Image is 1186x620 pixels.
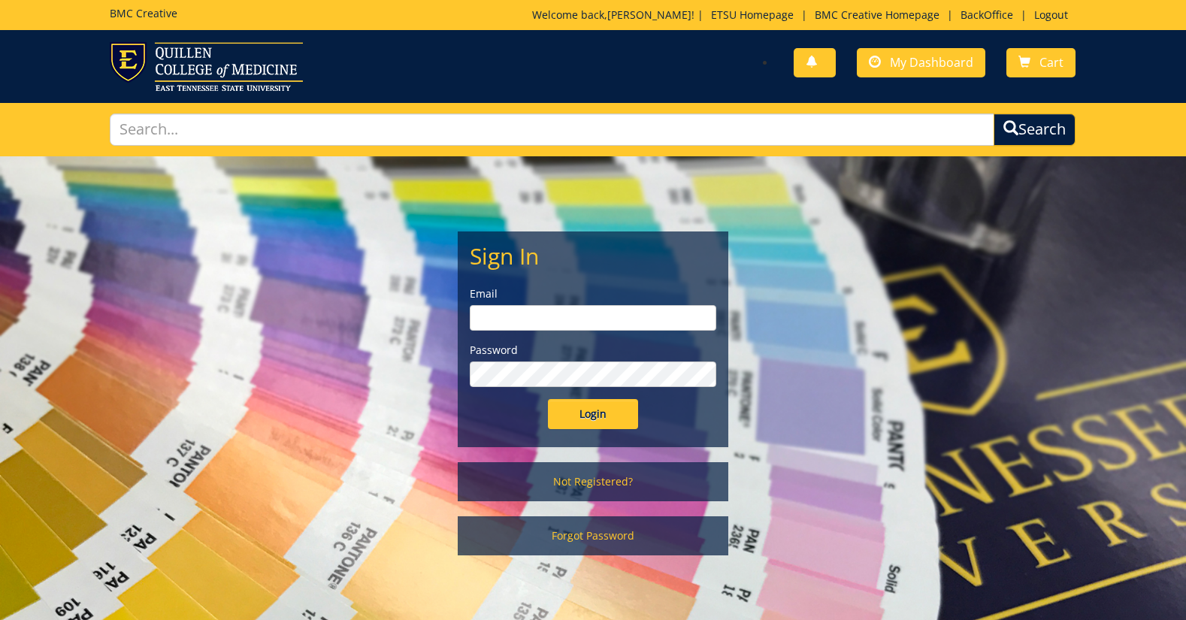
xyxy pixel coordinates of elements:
[470,343,716,358] label: Password
[1027,8,1076,22] a: Logout
[110,8,177,19] h5: BMC Creative
[458,516,728,555] a: Forgot Password
[110,113,994,146] input: Search...
[807,8,947,22] a: BMC Creative Homepage
[458,462,728,501] a: Not Registered?
[532,8,1076,23] p: Welcome back, ! | | | |
[1006,48,1076,77] a: Cart
[470,286,716,301] label: Email
[470,243,716,268] h2: Sign In
[857,48,985,77] a: My Dashboard
[953,8,1021,22] a: BackOffice
[703,8,801,22] a: ETSU Homepage
[1039,54,1063,71] span: Cart
[548,399,638,429] input: Login
[607,8,691,22] a: [PERSON_NAME]
[890,54,973,71] span: My Dashboard
[994,113,1076,146] button: Search
[110,42,303,91] img: ETSU logo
